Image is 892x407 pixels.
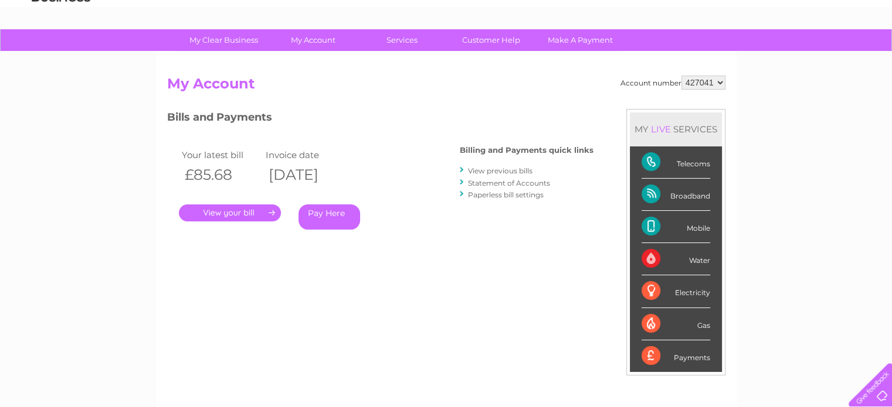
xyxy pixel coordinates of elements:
[175,29,272,51] a: My Clear Business
[443,29,540,51] a: Customer Help
[686,50,708,59] a: Water
[790,50,807,59] a: Blog
[468,190,544,199] a: Paperless bill settings
[264,29,361,51] a: My Account
[169,6,724,57] div: Clear Business is a trading name of Verastar Limited (registered in [GEOGRAPHIC_DATA] No. 3667643...
[814,50,843,59] a: Contact
[642,179,710,211] div: Broadband
[642,340,710,372] div: Payments
[179,163,263,187] th: £85.68
[263,147,347,163] td: Invoice date
[354,29,450,51] a: Services
[468,166,533,175] a: View previous bills
[853,50,881,59] a: Log out
[299,204,360,230] a: Pay Here
[671,6,752,20] a: 0333 014 3131
[460,146,593,155] h4: Billing and Payments quick links
[649,124,673,135] div: LIVE
[630,112,722,146] div: MY SERVICES
[468,179,550,187] a: Statement of Accounts
[167,109,593,129] h3: Bills and Payments
[167,76,725,98] h2: My Account
[642,146,710,179] div: Telecoms
[263,163,347,187] th: [DATE]
[620,76,725,90] div: Account number
[642,308,710,340] div: Gas
[748,50,783,59] a: Telecoms
[642,275,710,307] div: Electricity
[642,211,710,243] div: Mobile
[715,50,741,59] a: Energy
[642,243,710,275] div: Water
[179,204,281,221] a: .
[179,147,263,163] td: Your latest bill
[532,29,629,51] a: Make A Payment
[31,30,91,66] img: logo.png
